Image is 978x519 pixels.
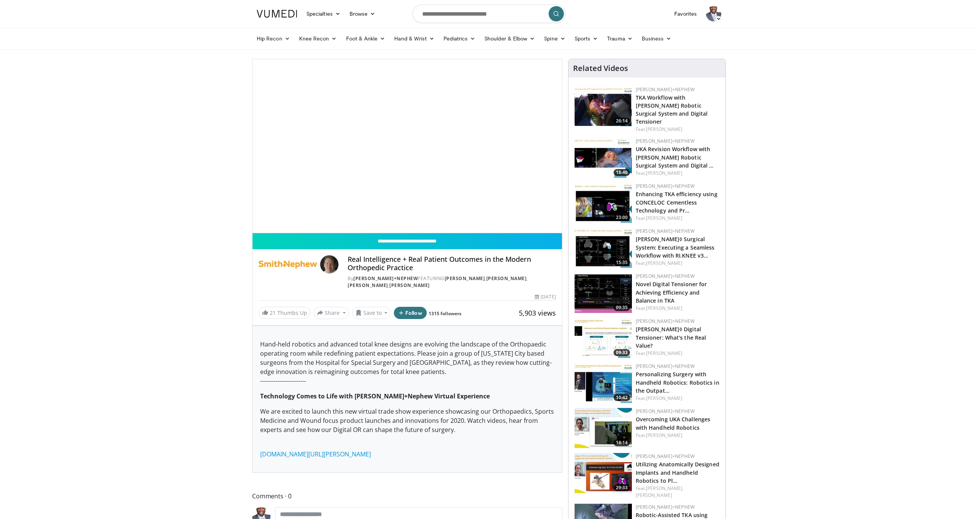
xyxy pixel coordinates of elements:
[636,170,719,177] div: Feat.
[636,326,706,349] a: [PERSON_NAME]◊ Digital Tensioner: What's the Real Value?
[575,228,632,268] a: 15:35
[295,31,342,46] a: Knee Recon
[252,491,562,501] span: Comments 0
[636,461,719,484] a: Utilizing Anatomically Designed Implants and Handheld Robotics to Pl…
[636,190,717,214] a: Enhancing TKA efficiency using CONCELOC Cementless Technology and Pr…
[636,215,719,222] div: Feat.
[342,31,390,46] a: Foot & Ankle
[570,31,603,46] a: Sports
[636,318,695,324] a: [PERSON_NAME]+Nephew
[614,394,630,401] span: 10:42
[259,255,317,274] img: Smith+Nephew
[575,363,632,403] img: d599d688-3a86-4827-b8cb-f88a5be2a928.150x105_q85_crop-smart_upscale.jpg
[646,305,682,311] a: [PERSON_NAME]
[314,307,349,319] button: Share
[636,260,719,267] div: Feat.
[636,94,708,125] a: TKA Workflow with [PERSON_NAME] Robotic Surgical System and Digital Tensioner
[706,6,721,21] img: Avatar
[614,169,630,176] span: 18:40
[575,183,632,223] img: cad15a82-7a4e-4d99-8f10-ac9ee335d8e8.150x105_q85_crop-smart_upscale.jpg
[270,309,276,316] span: 21
[646,395,682,401] a: [PERSON_NAME]
[636,416,711,431] a: Overcoming UKA Challenges with Handheld Robotics
[253,59,562,233] video-js: Video Player
[575,408,632,448] img: 36f118e5-c61b-4330-8c9d-ae9350111982.150x105_q85_crop-smart_upscale.jpg
[348,255,555,272] h4: Real Intelligence + Real Patient Outcomes in the Modern Orthopedic Practice
[575,453,632,493] a: 29:33
[636,183,695,189] a: [PERSON_NAME]+Nephew
[636,485,719,499] div: Feat.
[575,138,632,178] img: 02205603-5ba6-4c11-9b25-5721b1ef82fa.150x105_q85_crop-smart_upscale.jpg
[636,371,719,394] a: Personalizing Surgery with Handheld Robotics: Robotics in the Outpat…
[575,86,632,126] img: a66a0e72-84e9-4e46-8aab-74d70f528821.150x105_q85_crop-smart_upscale.jpg
[575,273,632,313] a: 09:35
[637,31,676,46] a: Business
[320,255,338,274] img: Avatar
[575,86,632,126] a: 26:14
[575,273,632,313] img: 6906a9b6-27f2-4396-b1b2-551f54defe1e.150x105_q85_crop-smart_upscale.jpg
[348,282,388,289] a: [PERSON_NAME]
[636,86,695,93] a: [PERSON_NAME]+Nephew
[575,453,632,493] img: 5b4cbf1c-87be-4ca6-ab7d-68ca6976f3d3.150x105_q85_crop-smart_upscale.jpg
[539,31,570,46] a: Spine
[486,275,527,282] a: [PERSON_NAME]
[646,432,682,438] a: [PERSON_NAME]
[252,31,295,46] a: Hip Recon
[480,31,539,46] a: Shoulder & Elbow
[670,6,701,21] a: Favorites
[260,392,490,400] strong: Technology Comes to Life with [PERSON_NAME]+Nephew Virtual Experience
[646,485,683,492] a: [PERSON_NAME],
[575,138,632,178] a: 18:40
[260,407,554,443] p: We are excited to launch this new virtual trade show experience showcasing our Orthopaedics, Spor...
[429,310,461,317] a: 1315 followers
[636,228,695,234] a: [PERSON_NAME]+Nephew
[636,145,714,169] a: UKA Revision Workflow with [PERSON_NAME] Robotic Surgical System and Digital …
[573,64,628,73] h4: Related Videos
[394,307,427,319] button: Follow
[636,453,695,459] a: [PERSON_NAME]+Nephew
[535,293,555,300] div: [DATE]
[636,273,695,279] a: [PERSON_NAME]+Nephew
[445,275,485,282] a: [PERSON_NAME]
[636,305,719,312] div: Feat.
[575,318,632,358] a: 09:33
[636,504,695,510] a: [PERSON_NAME]+Nephew
[348,275,555,289] div: By FEATURING , , ,
[575,363,632,403] a: 10:42
[636,126,719,133] div: Feat.
[636,350,719,357] div: Feat.
[575,318,632,358] img: 72f8c4c6-2ed0-4097-a262-5c97cbbe0685.150x105_q85_crop-smart_upscale.jpg
[353,275,418,282] a: [PERSON_NAME]+Nephew
[636,408,695,414] a: [PERSON_NAME]+Nephew
[519,308,556,318] span: 5,903 views
[602,31,637,46] a: Trauma
[614,304,630,311] span: 09:35
[636,395,719,402] div: Feat.
[614,439,630,446] span: 18:14
[575,183,632,223] a: 23:00
[575,408,632,448] a: 18:14
[636,432,719,439] div: Feat.
[636,138,695,144] a: [PERSON_NAME]+Nephew
[257,10,297,18] img: VuMedi Logo
[439,31,480,46] a: Pediatrics
[345,6,380,21] a: Browse
[260,450,371,458] a: [DOMAIN_NAME][URL][PERSON_NAME]
[636,363,695,369] a: [PERSON_NAME]+Nephew
[614,484,630,491] span: 29:33
[646,260,682,266] a: [PERSON_NAME]
[390,31,439,46] a: Hand & Wrist
[352,307,391,319] button: Save to
[259,307,311,319] a: 21 Thumbs Up
[614,349,630,356] span: 09:33
[646,126,682,132] a: [PERSON_NAME]
[614,259,630,266] span: 15:35
[614,214,630,221] span: 23:00
[646,170,682,176] a: [PERSON_NAME]
[646,350,682,356] a: [PERSON_NAME]
[575,228,632,268] img: 50c97ff3-26b0-43aa-adeb-5f1249a916fc.150x105_q85_crop-smart_upscale.jpg
[413,5,565,23] input: Search topics, interventions
[636,235,715,259] a: [PERSON_NAME]◊ Surgical System: Executing a Seamless Workflow with RI.KNEE v3…
[614,118,630,124] span: 26:14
